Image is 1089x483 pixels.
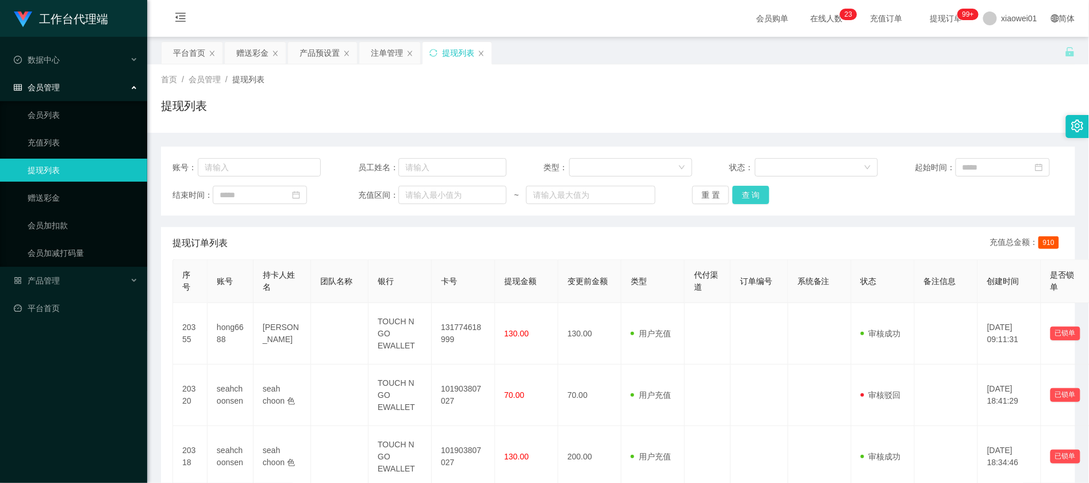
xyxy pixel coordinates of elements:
[358,162,398,174] span: 员工姓名：
[292,191,300,199] i: 图标: calendar
[504,277,536,286] span: 提现金额
[358,189,398,201] span: 充值区间：
[861,390,901,400] span: 审核驳回
[300,42,340,64] div: 产品预设置
[441,277,457,286] span: 卡号
[14,11,32,28] img: logo.9652507e.png
[432,303,495,365] td: 131774618999
[544,162,570,174] span: 类型：
[840,9,857,20] sup: 23
[217,277,233,286] span: 账号
[14,297,138,320] a: 图标: dashboard平台首页
[14,55,60,64] span: 数据中心
[978,303,1041,365] td: [DATE] 09:11:31
[558,303,622,365] td: 130.00
[733,186,769,204] button: 查 询
[504,329,529,338] span: 130.00
[1038,236,1059,249] span: 910
[1051,14,1059,22] i: 图标: global
[504,390,524,400] span: 70.00
[631,452,671,461] span: 用户充值
[371,42,403,64] div: 注单管理
[978,365,1041,426] td: [DATE] 18:41:29
[182,270,190,292] span: 序号
[263,270,295,292] span: 持卡人姓名
[478,50,485,57] i: 图标: close
[172,236,228,250] span: 提现订单列表
[987,277,1019,286] span: 创建时间
[320,277,352,286] span: 团队名称
[504,452,529,461] span: 130.00
[1050,327,1080,340] button: 已锁单
[694,270,718,292] span: 代付渠道
[232,75,264,84] span: 提现列表
[865,14,908,22] span: 充值订单
[861,277,877,286] span: 状态
[407,50,413,57] i: 图标: close
[990,236,1064,250] div: 充值总金额：
[208,303,254,365] td: hong6688
[225,75,228,84] span: /
[161,97,207,114] h1: 提现列表
[398,158,507,177] input: 请输入
[958,9,979,20] sup: 1065
[797,277,830,286] span: 系统备注
[631,329,671,338] span: 用户充值
[14,277,22,285] i: 图标: appstore-o
[209,50,216,57] i: 图标: close
[28,186,138,209] a: 赠送彩金
[730,162,756,174] span: 状态：
[432,365,495,426] td: 101903807027
[369,303,432,365] td: TOUCH N GO EWALLET
[172,162,198,174] span: 账号：
[161,75,177,84] span: 首页
[161,1,200,37] i: 图标: menu-fold
[398,186,507,204] input: 请输入最小值为
[14,56,22,64] i: 图标: check-circle-o
[208,365,254,426] td: seahchoonsen
[198,158,321,177] input: 请输入
[14,83,22,91] i: 图标: table
[845,9,849,20] p: 2
[924,277,956,286] span: 备注信息
[378,277,394,286] span: 银行
[173,42,205,64] div: 平台首页
[692,186,729,204] button: 重 置
[430,49,438,57] i: 图标: sync
[631,277,647,286] span: 类型
[805,14,849,22] span: 在线人数
[28,103,138,126] a: 会员列表
[567,277,608,286] span: 变更前金额
[442,42,474,64] div: 提现列表
[861,329,901,338] span: 审核成功
[236,42,269,64] div: 赠送彩金
[254,303,311,365] td: [PERSON_NAME]
[28,131,138,154] a: 充值列表
[254,365,311,426] td: seah choon 色
[678,164,685,172] i: 图标: down
[182,75,184,84] span: /
[39,1,108,37] h1: 工作台代理端
[1050,270,1075,292] span: 是否锁单
[14,14,108,23] a: 工作台代理端
[915,162,956,174] span: 起始时间：
[507,189,526,201] span: ~
[1050,388,1080,402] button: 已锁单
[28,214,138,237] a: 会员加扣款
[172,189,213,201] span: 结束时间：
[849,9,853,20] p: 3
[1065,47,1075,57] i: 图标: unlock
[14,276,60,285] span: 产品管理
[740,277,772,286] span: 订单编号
[864,164,871,172] i: 图标: down
[28,241,138,264] a: 会员加减打码量
[189,75,221,84] span: 会员管理
[925,14,968,22] span: 提现订单
[28,159,138,182] a: 提现列表
[631,390,671,400] span: 用户充值
[173,303,208,365] td: 20355
[343,50,350,57] i: 图标: close
[369,365,432,426] td: TOUCH N GO EWALLET
[173,365,208,426] td: 20320
[1035,163,1043,171] i: 图标: calendar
